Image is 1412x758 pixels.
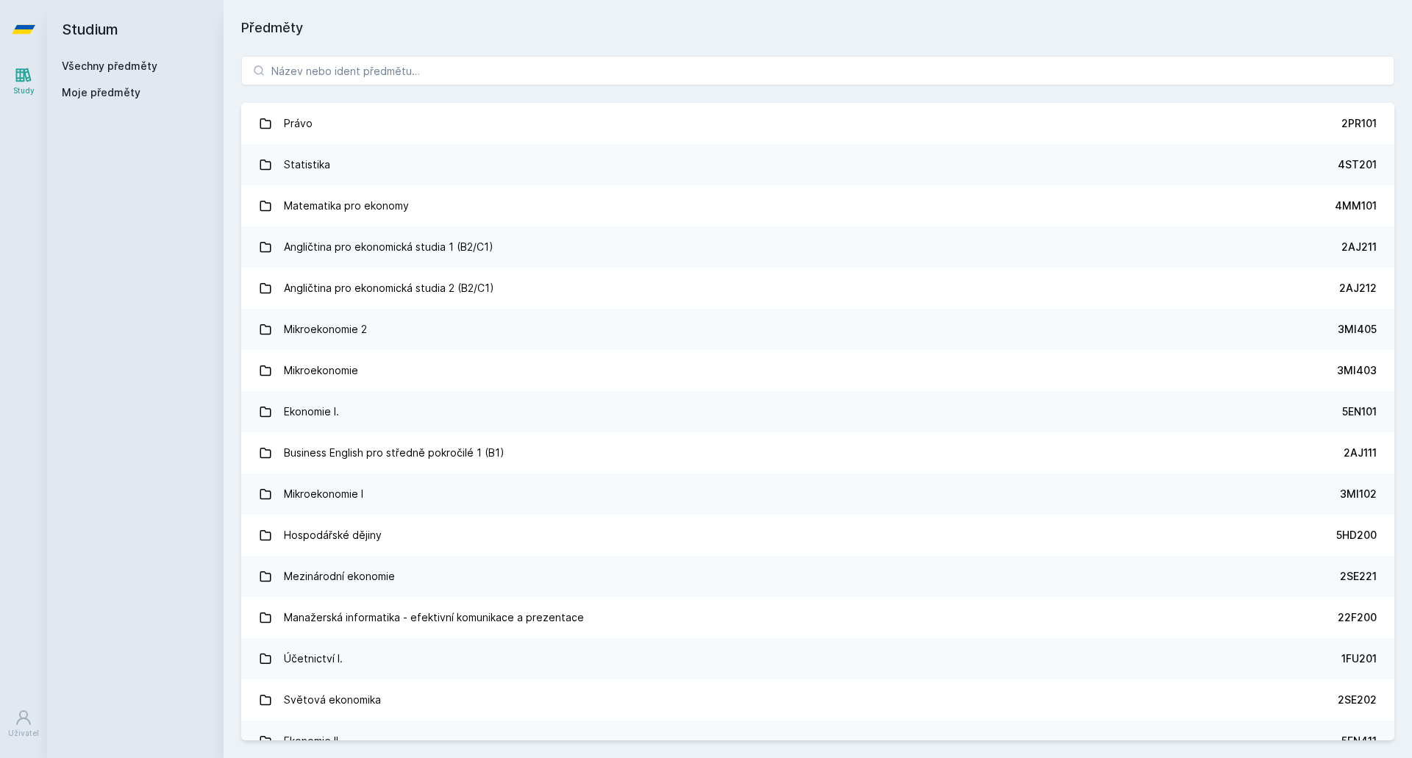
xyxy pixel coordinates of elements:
div: 1FU201 [1341,651,1377,666]
a: Ekonomie I. 5EN101 [241,391,1394,432]
a: Business English pro středně pokročilé 1 (B1) 2AJ111 [241,432,1394,473]
div: Hospodářské dějiny [284,521,382,550]
a: Matematika pro ekonomy 4MM101 [241,185,1394,226]
input: Název nebo ident předmětu… [241,56,1394,85]
div: 5HD200 [1336,528,1377,543]
div: Manažerská informatika - efektivní komunikace a prezentace [284,603,584,632]
a: Mikroekonomie 2 3MI405 [241,309,1394,350]
div: Ekonomie I. [284,397,339,426]
a: Účetnictví I. 1FU201 [241,638,1394,679]
a: Uživatel [3,701,44,746]
a: Angličtina pro ekonomická studia 2 (B2/C1) 2AJ212 [241,268,1394,309]
div: 2PR101 [1341,116,1377,131]
div: Study [13,85,35,96]
div: Mikroekonomie 2 [284,315,367,344]
div: 5EN101 [1342,404,1377,419]
div: Mikroekonomie [284,356,358,385]
a: Mikroekonomie 3MI403 [241,350,1394,391]
h1: Předměty [241,18,1394,38]
div: 2AJ211 [1341,240,1377,254]
div: 4ST201 [1338,157,1377,172]
a: Právo 2PR101 [241,103,1394,144]
a: Mikroekonomie I 3MI102 [241,473,1394,515]
div: Světová ekonomika [284,685,381,715]
div: 3MI405 [1338,322,1377,337]
a: Světová ekonomika 2SE202 [241,679,1394,721]
span: Moje předměty [62,85,140,100]
a: Statistika 4ST201 [241,144,1394,185]
div: 4MM101 [1335,199,1377,213]
a: Mezinárodní ekonomie 2SE221 [241,556,1394,597]
div: Angličtina pro ekonomická studia 1 (B2/C1) [284,232,493,262]
div: 2AJ111 [1344,446,1377,460]
div: 3MI102 [1340,487,1377,501]
div: Právo [284,109,313,138]
div: Mikroekonomie I [284,479,363,509]
div: Statistika [284,150,330,179]
div: 2AJ212 [1339,281,1377,296]
a: Study [3,59,44,104]
div: 5EN411 [1341,734,1377,748]
div: Matematika pro ekonomy [284,191,409,221]
a: Hospodářské dějiny 5HD200 [241,515,1394,556]
div: Angličtina pro ekonomická studia 2 (B2/C1) [284,273,494,303]
div: 2SE221 [1340,569,1377,584]
a: Angličtina pro ekonomická studia 1 (B2/C1) 2AJ211 [241,226,1394,268]
div: Ekonomie II. [284,726,341,756]
a: Manažerská informatika - efektivní komunikace a prezentace 22F200 [241,597,1394,638]
div: 2SE202 [1338,693,1377,707]
div: 3MI403 [1337,363,1377,378]
div: Účetnictví I. [284,644,343,673]
div: 22F200 [1338,610,1377,625]
div: Business English pro středně pokročilé 1 (B1) [284,438,504,468]
a: Všechny předměty [62,60,157,72]
div: Mezinárodní ekonomie [284,562,395,591]
div: Uživatel [8,728,39,739]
